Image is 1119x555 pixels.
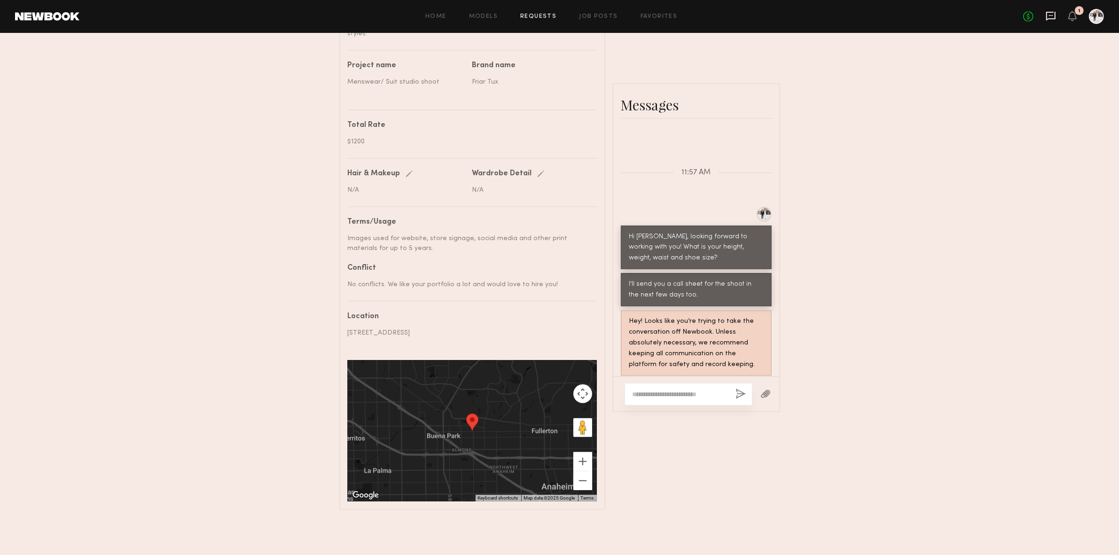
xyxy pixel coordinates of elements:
span: Map data ©2025 Google [524,495,575,500]
div: Brand name [472,62,590,70]
button: Zoom in [573,452,592,471]
div: Hair & Makeup [348,170,400,178]
div: Conflict [348,265,590,272]
button: Map camera controls [573,384,592,403]
button: Zoom out [573,471,592,490]
div: No conflicts. We like your portfolio a lot and would love to hire you! [348,280,590,289]
a: Favorites [641,14,678,20]
div: 1 [1078,8,1080,14]
div: Hi [PERSON_NAME], looking forward to working with you! What is your height, weight, waist and sho... [629,232,763,264]
a: Terms [581,495,594,500]
div: Menswear/ Suit studio shoot [348,77,465,87]
div: N/A [348,185,465,195]
div: I'll send you a call sheet for the shoot in the next few days too. [629,279,763,301]
img: Google [350,489,381,501]
div: Total Rate [348,122,590,129]
div: Location [348,313,590,320]
div: Hey! Looks like you’re trying to take the conversation off Newbook. Unless absolutely necessary, ... [629,316,763,370]
span: 11:57 AM [681,169,711,177]
div: Terms/Usage [348,219,590,226]
div: [STREET_ADDRESS] [348,328,590,338]
a: Home [425,14,446,20]
div: $1200 [348,137,590,147]
div: Project name [348,62,465,70]
button: Keyboard shortcuts [478,495,518,501]
a: Requests [520,14,556,20]
a: Models [469,14,498,20]
button: Drag Pegman onto the map to open Street View [573,418,592,437]
div: Images used for website, store signage, social media and other print materials for up to 5 years. [348,234,590,253]
a: Job Posts [579,14,618,20]
div: Wardrobe Detail [472,170,532,178]
div: N/A [472,185,590,195]
a: Open this area in Google Maps (opens a new window) [350,489,381,501]
div: Messages [621,95,772,114]
div: Friar Tux [472,77,590,87]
